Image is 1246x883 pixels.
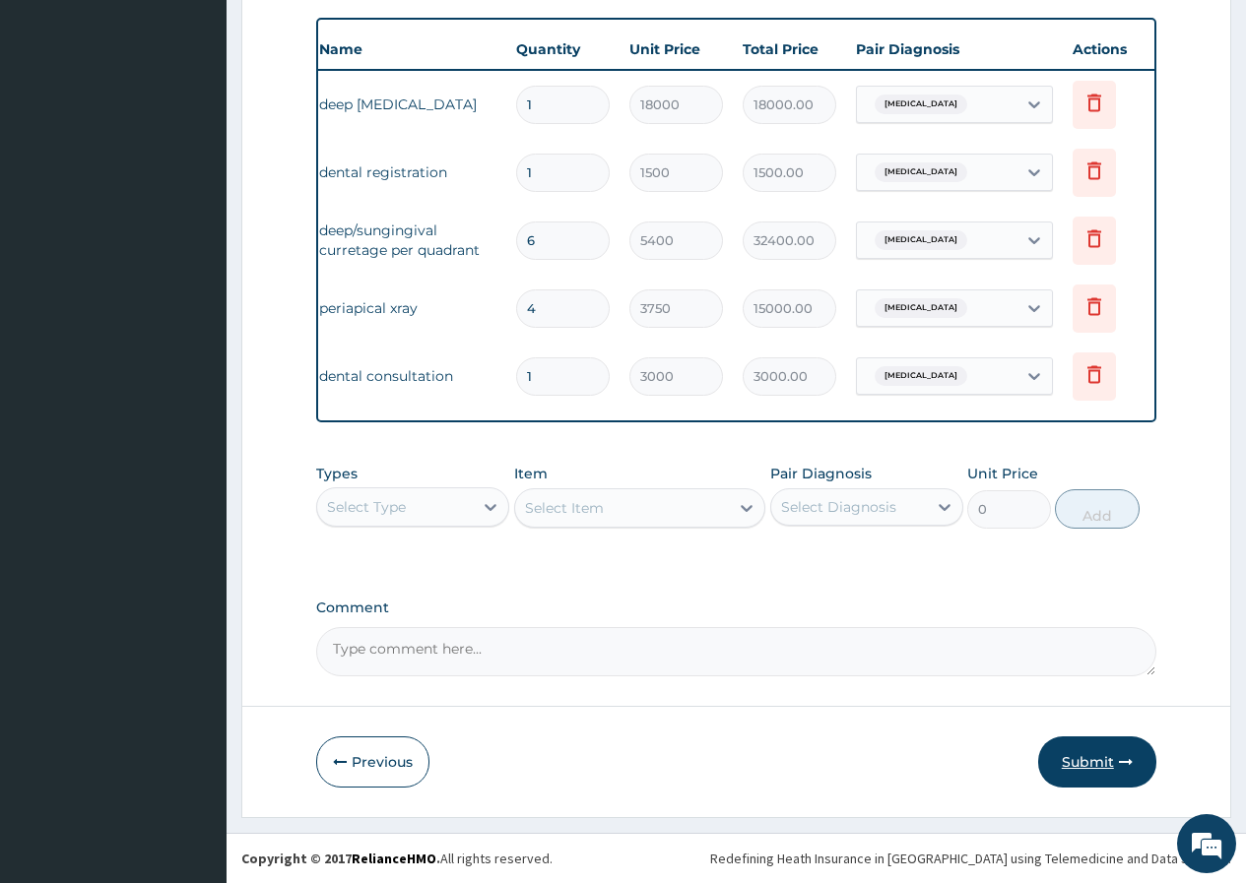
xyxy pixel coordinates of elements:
[875,162,967,182] span: [MEDICAL_DATA]
[781,497,896,517] div: Select Diagnosis
[309,85,506,124] td: deep [MEDICAL_DATA]
[506,30,620,69] th: Quantity
[102,110,331,136] div: Chat with us now
[514,464,548,483] label: Item
[36,98,80,148] img: d_794563401_company_1708531726252_794563401
[327,497,406,517] div: Select Type
[309,153,506,192] td: dental registration
[114,248,272,447] span: We're online!
[620,30,733,69] th: Unit Price
[875,298,967,318] span: [MEDICAL_DATA]
[710,849,1231,868] div: Redefining Heath Insurance in [GEOGRAPHIC_DATA] using Telemedicine and Data Science!
[10,537,375,606] textarea: Type your message and hit 'Enter'
[323,10,370,57] div: Minimize live chat window
[875,95,967,114] span: [MEDICAL_DATA]
[309,356,506,396] td: dental consultation
[967,464,1038,483] label: Unit Price
[770,464,872,483] label: Pair Diagnosis
[309,211,506,270] td: deep/sungingival curretage per quadrant
[309,288,506,328] td: periapical xray
[227,833,1246,883] footer: All rights reserved.
[1063,30,1161,69] th: Actions
[875,230,967,250] span: [MEDICAL_DATA]
[352,850,436,867] a: RelianceHMO
[316,466,358,482] label: Types
[875,366,967,386] span: [MEDICAL_DATA]
[309,30,506,69] th: Name
[1038,736,1156,788] button: Submit
[733,30,846,69] th: Total Price
[316,599,1156,616] label: Comment
[241,850,440,867] strong: Copyright © 2017 .
[846,30,1063,69] th: Pair Diagnosis
[1055,489,1139,529] button: Add
[316,736,429,788] button: Previous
